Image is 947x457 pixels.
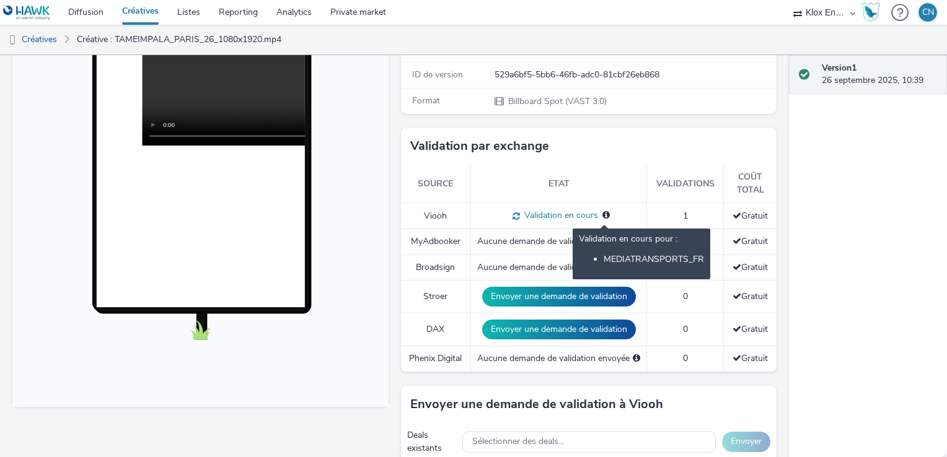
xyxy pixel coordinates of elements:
[733,235,768,247] span: Gratuit
[520,209,598,221] span: Validation en cours
[683,352,688,364] span: 0
[401,281,471,313] td: Stroer
[683,210,688,222] span: 1
[722,432,770,451] button: Envoyer
[71,25,288,54] a: Créative : TAMEIMPALA_PARIS_26_1080x1920.mp4
[482,287,636,307] button: Envoyer une demande de validation
[683,290,688,302] span: 0
[733,210,768,222] span: Gratuit
[401,165,471,202] th: Source
[822,62,857,74] strong: Version 1
[401,255,471,280] td: Broadsign
[477,261,640,274] div: Aucune demande de validation envoyée
[482,320,636,339] button: Envoyer une demande de validation
[472,437,564,447] span: Sélectionner des deals...
[412,69,463,81] span: ID de version
[477,235,640,248] div: Aucune demande de validation envoyée
[412,95,440,107] span: Format
[822,62,937,87] div: 26 septembre 2025, 10:39
[507,95,607,107] span: Billboard Spot (VAST 3.0)
[471,165,647,202] th: Etat
[401,313,471,346] td: DAX
[861,2,880,22] img: Hawk Academy
[733,290,768,302] span: Gratuit
[401,346,471,372] td: Phenix Digital
[733,323,768,335] span: Gratuit
[733,352,768,364] span: Gratuit
[6,34,19,46] img: dooh
[733,261,768,273] span: Gratuit
[604,254,704,266] li: MEDIATRANSPORTS_FR
[724,165,777,202] th: Coût total
[495,69,775,81] div: 529a6bf5-5bb6-46fb-adc0-81cbf26eb868
[407,429,457,455] div: Deals existants
[401,229,471,255] td: MyAdbooker
[683,323,688,335] span: 0
[3,5,51,20] img: undefined Logo
[647,165,724,202] th: Validations
[922,3,934,22] div: CN
[477,352,640,365] div: Aucune demande de validation envoyée
[401,203,471,229] td: Viooh
[410,137,549,155] h3: Validation par exchange
[579,233,704,266] div: Validation en cours pour :
[861,2,885,22] a: Hawk Academy
[410,395,663,414] h3: Envoyer une demande de validation à Viooh
[633,352,640,365] div: Sélectionnez un deal ci-dessous et cliquez sur Envoyer pour envoyer une demande de validation à P...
